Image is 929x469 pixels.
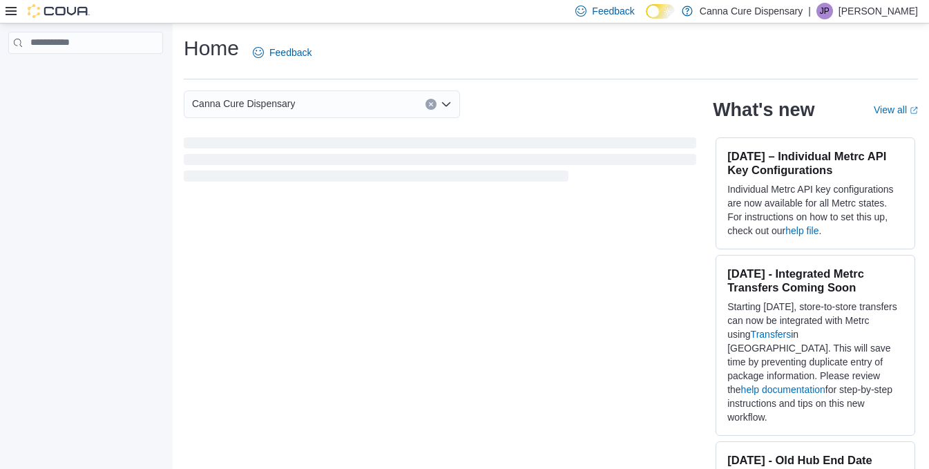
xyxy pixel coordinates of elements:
svg: External link [910,106,918,115]
a: help file [785,225,818,236]
h1: Home [184,35,239,62]
button: Clear input [425,99,437,110]
h3: [DATE] - Old Hub End Date [727,453,903,467]
span: Loading [184,140,696,184]
p: Starting [DATE], store-to-store transfers can now be integrated with Metrc using in [GEOGRAPHIC_D... [727,300,903,424]
button: Open list of options [441,99,452,110]
span: Feedback [269,46,312,59]
h3: [DATE] - Integrated Metrc Transfers Coming Soon [727,267,903,294]
a: View allExternal link [874,104,918,115]
nav: Complex example [8,57,163,90]
input: Dark Mode [646,4,675,19]
span: Canna Cure Dispensary [192,95,295,112]
p: Individual Metrc API key configurations are now available for all Metrc states. For instructions ... [727,182,903,238]
span: JP [820,3,830,19]
a: help documentation [741,384,825,395]
a: Transfers [751,329,792,340]
a: Feedback [247,39,317,66]
span: Feedback [592,4,634,18]
h3: [DATE] – Individual Metrc API Key Configurations [727,149,903,177]
p: | [808,3,811,19]
h2: What's new [713,99,814,121]
div: James Pasmore [816,3,833,19]
p: Canna Cure Dispensary [700,3,803,19]
p: [PERSON_NAME] [839,3,918,19]
img: Cova [28,4,90,18]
